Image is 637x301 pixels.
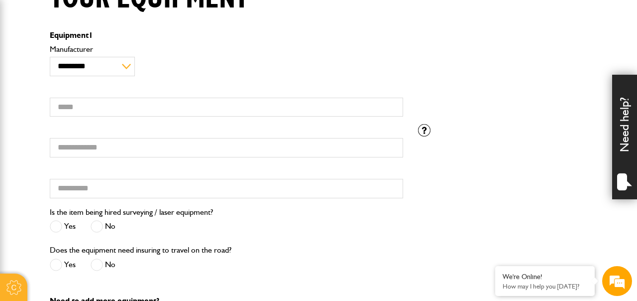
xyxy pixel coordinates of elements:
div: We're Online! [503,273,587,281]
p: Equipment [50,31,403,39]
label: Is the item being hired surveying / laser equipment? [50,208,213,216]
label: Yes [50,259,76,271]
label: Manufacturer [50,45,403,53]
label: Yes [50,220,76,233]
label: No [91,220,115,233]
span: 1 [89,30,93,40]
p: How may I help you today? [503,283,587,290]
label: Does the equipment need insuring to travel on the road? [50,246,231,254]
div: Need help? [612,75,637,199]
label: No [91,259,115,271]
